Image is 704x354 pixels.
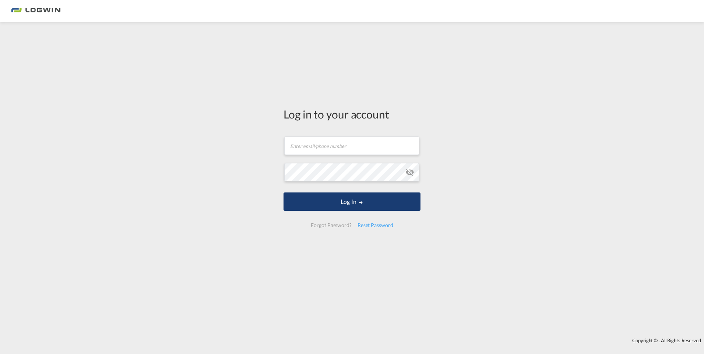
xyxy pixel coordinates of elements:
img: bc73a0e0d8c111efacd525e4c8ad7d32.png [11,3,61,20]
div: Reset Password [355,219,396,232]
button: LOGIN [284,192,420,211]
input: Enter email/phone number [284,137,419,155]
div: Forgot Password? [308,219,354,232]
md-icon: icon-eye-off [405,168,414,177]
div: Log in to your account [284,106,420,122]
